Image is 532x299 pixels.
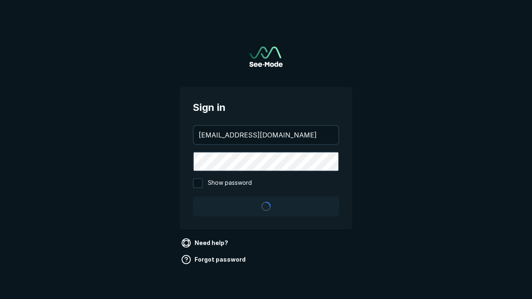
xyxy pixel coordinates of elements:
a: Forgot password [180,253,249,266]
a: Need help? [180,236,232,250]
span: Show password [208,178,252,188]
a: Go to sign in [249,47,283,67]
img: See-Mode Logo [249,47,283,67]
input: your@email.com [194,126,338,144]
span: Sign in [193,100,339,115]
